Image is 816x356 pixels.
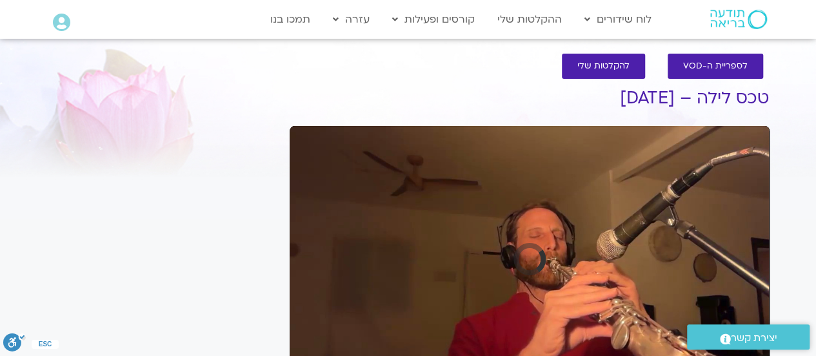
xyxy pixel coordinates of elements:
[577,61,630,71] span: להקלטות שלי
[578,7,658,32] a: לוח שידורים
[326,7,376,32] a: עזרה
[668,54,763,79] a: לספריית ה-VOD
[687,324,810,350] a: יצירת קשר
[562,54,645,79] a: להקלטות שלי
[710,10,767,29] img: תודעה בריאה
[290,89,770,108] h1: טכס לילה – [DATE]
[264,7,317,32] a: תמכו בנו
[683,61,748,71] span: לספריית ה-VOD
[731,330,777,347] span: יצירת קשר
[491,7,568,32] a: ההקלטות שלי
[386,7,481,32] a: קורסים ופעילות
